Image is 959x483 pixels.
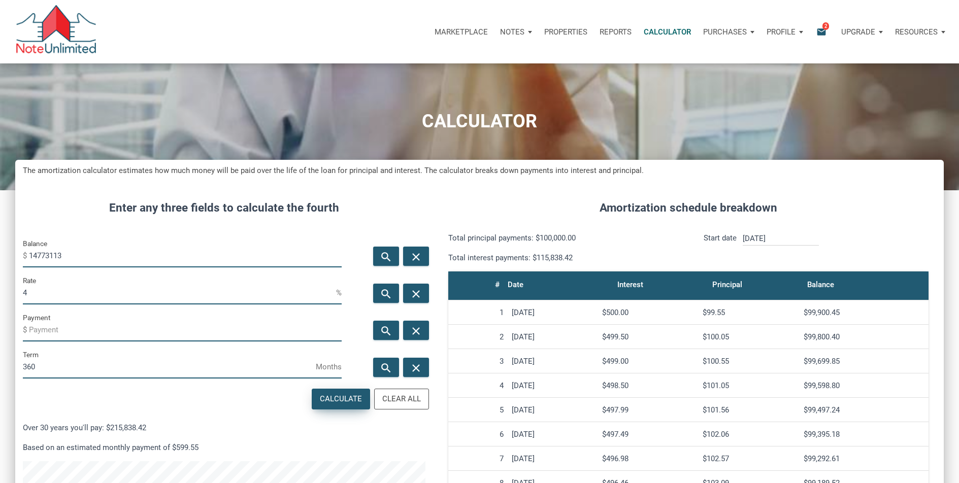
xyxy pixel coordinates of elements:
[23,322,29,338] span: $
[760,17,809,47] button: Profile
[494,17,538,47] button: Notes
[380,362,392,374] i: search
[23,312,50,324] label: Payment
[804,454,924,463] div: $99,292.61
[29,245,342,267] input: Balance
[29,319,342,341] input: Payment
[23,248,29,264] span: $
[512,405,594,415] div: [DATE]
[512,454,594,463] div: [DATE]
[703,27,747,37] p: Purchases
[815,26,828,38] i: email
[703,308,796,317] div: $99.55
[495,278,500,292] div: #
[23,237,47,250] label: Balance
[703,430,796,439] div: $102.06
[410,288,422,300] i: close
[23,165,936,177] h5: The amortization calculator estimates how much money will be paid over the life of the loan for p...
[373,284,399,303] button: search
[373,247,399,266] button: search
[374,389,429,409] button: Clear All
[703,357,796,366] div: $100.55
[697,17,760,47] button: Purchases
[452,454,504,463] div: 7
[602,357,695,366] div: $499.00
[841,27,875,37] p: Upgrade
[435,27,488,37] p: Marketplace
[703,332,796,341] div: $100.05
[602,332,695,341] div: $499.50
[512,381,594,390] div: [DATE]
[428,17,494,47] button: Marketplace
[452,357,504,366] div: 3
[544,27,587,37] p: Properties
[804,430,924,439] div: $99,395.18
[336,285,342,301] span: %
[441,199,936,217] h4: Amortization schedule breakdown
[703,381,796,390] div: $101.05
[23,356,316,378] input: Term
[448,232,681,244] p: Total principal payments: $100,000.00
[452,308,504,317] div: 1
[602,308,695,317] div: $500.00
[804,308,924,317] div: $99,900.45
[410,362,422,374] i: close
[835,17,889,47] button: Upgrade
[23,349,39,361] label: Term
[889,17,951,47] a: Resources
[320,393,362,405] div: Calculate
[8,111,951,132] h1: CALCULATOR
[593,17,638,47] button: Reports
[704,232,737,264] p: Start date
[23,274,36,287] label: Rate
[809,17,835,47] button: email2
[312,389,370,409] button: Calculate
[23,422,425,434] p: Over 30 years you'll pay: $215,838.42
[895,27,938,37] p: Resources
[403,321,429,340] button: close
[23,282,336,304] input: Rate
[452,381,504,390] div: 4
[638,17,697,47] a: Calculator
[804,332,924,341] div: $99,800.40
[804,381,924,390] div: $99,598.80
[644,27,691,37] p: Calculator
[410,325,422,337] i: close
[804,405,924,415] div: $99,497.24
[316,359,342,375] span: Months
[23,199,425,217] h4: Enter any three fields to calculate the fourth
[767,27,796,37] p: Profile
[512,332,594,341] div: [DATE]
[373,321,399,340] button: search
[617,278,643,292] div: Interest
[804,357,924,366] div: $99,699.85
[703,405,796,415] div: $101.56
[512,308,594,317] div: [DATE]
[703,454,796,463] div: $102.57
[452,332,504,341] div: 2
[382,393,421,405] div: Clear All
[822,22,829,30] span: 2
[380,251,392,263] i: search
[512,430,594,439] div: [DATE]
[500,27,524,37] p: Notes
[380,288,392,300] i: search
[600,27,632,37] p: Reports
[448,252,681,264] p: Total interest payments: $115,838.42
[512,357,594,366] div: [DATE]
[410,251,422,263] i: close
[602,405,695,415] div: $497.99
[602,454,695,463] div: $496.98
[373,358,399,377] button: search
[403,247,429,266] button: close
[23,441,425,454] p: Based on an estimated monthly payment of $599.55
[15,5,97,58] img: NoteUnlimited
[538,17,593,47] a: Properties
[403,358,429,377] button: close
[452,405,504,415] div: 5
[712,278,742,292] div: Principal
